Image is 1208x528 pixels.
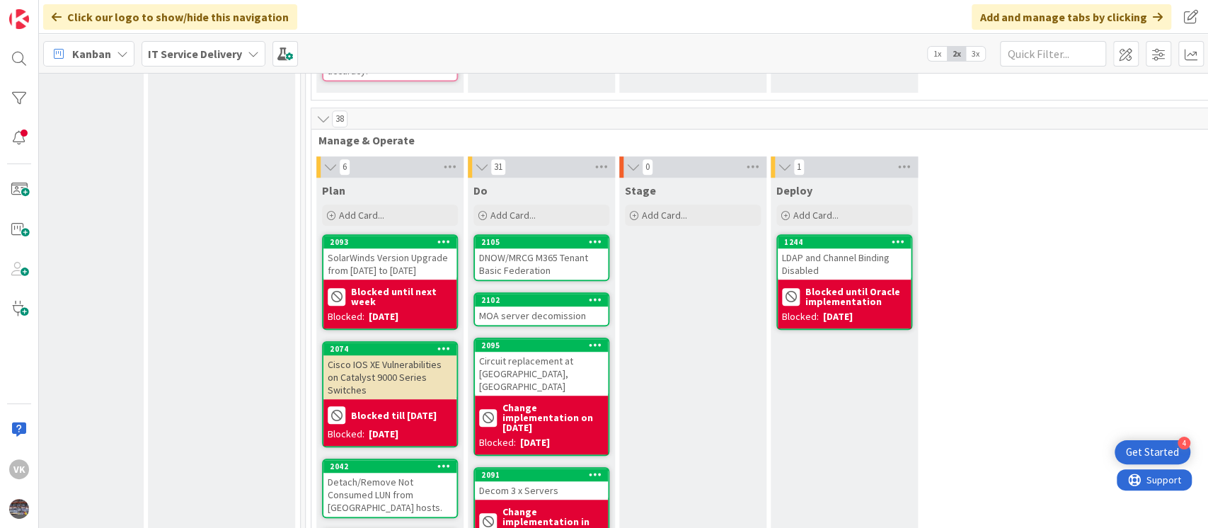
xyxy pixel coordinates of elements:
[30,2,64,19] span: Support
[475,248,608,280] div: DNOW/MRCG M365 Tenant Basic Federation
[323,236,456,280] div: 2093SolarWinds Version Upgrade from [DATE] to [DATE]
[475,339,608,396] div: 2095Circuit replacement at [GEOGRAPHIC_DATA], [GEOGRAPHIC_DATA]
[490,159,506,176] span: 31
[330,237,456,247] div: 2093
[475,469,608,500] div: 2091Decom 3 x Servers
[1126,445,1179,459] div: Get Started
[323,343,456,399] div: 2074Cisco IOS XE Vulnerabilities on Catalyst 9000 Series Switches
[323,473,456,517] div: Detach/Remove Not Consumed LUN from [GEOGRAPHIC_DATA] hosts.
[351,411,437,420] b: Blocked till [DATE]
[782,309,819,324] div: Blocked:
[481,295,608,305] div: 2102
[339,209,384,222] span: Add Card...
[1178,437,1190,449] div: 4
[332,110,347,127] span: 38
[323,355,456,399] div: Cisco IOS XE Vulnerabilities on Catalyst 9000 Series Switches
[475,481,608,500] div: Decom 3 x Servers
[475,294,608,325] div: 2102MOA server decomission
[481,470,608,480] div: 2091
[776,183,812,197] span: Deploy
[323,236,456,248] div: 2093
[328,309,364,324] div: Blocked:
[369,309,398,324] div: [DATE]
[9,459,29,479] div: VK
[947,47,966,61] span: 2x
[823,309,853,324] div: [DATE]
[625,183,656,197] span: Stage
[323,460,456,473] div: 2042
[475,236,608,280] div: 2105DNOW/MRCG M365 Tenant Basic Federation
[502,403,604,432] b: Change implementation on [DATE]
[475,236,608,248] div: 2105
[323,248,456,280] div: SolarWinds Version Upgrade from [DATE] to [DATE]
[520,435,550,450] div: [DATE]
[322,183,345,197] span: Plan
[642,159,653,176] span: 0
[805,287,907,306] b: Blocked until Oracle implementation
[778,236,911,248] div: 1244
[966,47,985,61] span: 3x
[479,435,516,450] div: Blocked:
[475,294,608,306] div: 2102
[784,237,911,247] div: 1244
[9,9,29,29] img: Visit kanbanzone.com
[9,499,29,519] img: avatar
[490,209,536,222] span: Add Card...
[330,344,456,354] div: 2074
[778,236,911,280] div: 1244LDAP and Channel Binding Disabled
[928,47,947,61] span: 1x
[43,4,297,30] div: Click our logo to show/hide this navigation
[330,461,456,471] div: 2042
[148,47,242,61] b: IT Service Delivery
[778,248,911,280] div: LDAP and Channel Binding Disabled
[481,237,608,247] div: 2105
[318,133,1208,147] span: Manage & Operate
[1115,440,1190,464] div: Open Get Started checklist, remaining modules: 4
[328,427,364,442] div: Blocked:
[351,287,452,306] b: Blocked until next week
[369,427,398,442] div: [DATE]
[793,159,805,176] span: 1
[339,159,350,176] span: 6
[642,209,687,222] span: Add Card...
[972,4,1171,30] div: Add and manage tabs by clicking
[1000,41,1106,67] input: Quick Filter...
[475,469,608,481] div: 2091
[481,340,608,350] div: 2095
[475,352,608,396] div: Circuit replacement at [GEOGRAPHIC_DATA], [GEOGRAPHIC_DATA]
[475,339,608,352] div: 2095
[793,209,839,222] span: Add Card...
[323,460,456,517] div: 2042Detach/Remove Not Consumed LUN from [GEOGRAPHIC_DATA] hosts.
[473,183,488,197] span: Do
[475,306,608,325] div: MOA server decomission
[72,45,111,62] span: Kanban
[323,343,456,355] div: 2074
